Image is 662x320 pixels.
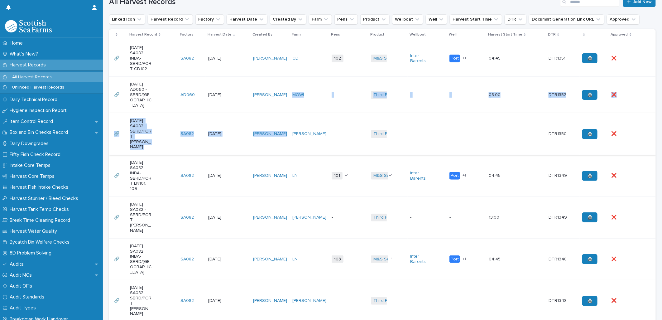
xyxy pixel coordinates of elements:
[180,131,194,137] a: SA082
[370,31,384,38] p: Product
[582,53,597,63] a: 🖨️
[389,257,393,261] span: + 1
[582,296,597,306] a: 🖨️
[253,173,287,178] a: [PERSON_NAME]
[410,171,432,181] a: Inter Barents
[253,257,287,262] a: [PERSON_NAME]
[114,172,121,178] p: 🔗
[7,261,29,267] p: Audits
[449,215,472,220] p: -
[7,239,74,245] p: Bycatch Bin Welfare Checks
[582,171,597,181] a: 🖨️
[548,31,556,38] p: DTR
[410,131,432,137] p: -
[410,254,432,264] a: Inter Barents
[449,55,460,62] div: Port
[109,238,656,280] tr: 🔗🔗 [DATE] SA082 INBA-SBRD/[GEOGRAPHIC_DATA]SA082 [DATE][PERSON_NAME] LN 103M&S Select +1Inter Bar...
[180,257,194,262] a: SA082
[529,14,604,24] button: Documint Generation Link URL
[7,184,73,190] p: Harvest Fish Intake Checks
[7,40,28,46] p: Home
[410,215,432,220] p: -
[549,214,568,220] p: DTR1349
[334,14,358,24] button: Pens
[130,244,152,275] p: [DATE] SA082 INBA-SBRD/[GEOGRAPHIC_DATA]
[612,55,618,61] p: ❌
[7,250,56,256] p: 8D Problem Solving
[7,141,54,147] p: Daily Downgrades
[292,131,326,137] a: [PERSON_NAME]
[587,56,592,61] span: 🖨️
[549,172,568,178] p: DTR1349
[373,131,411,137] a: Third Party Salmon
[612,130,618,137] p: ❌
[582,212,597,222] a: 🖨️
[332,92,354,98] p: -
[7,196,83,201] p: Harvest Stunner / Bleed Checks
[331,31,340,38] p: Pens
[549,255,568,262] p: DTR1348
[332,172,343,180] span: 101
[208,131,230,137] p: [DATE]
[489,91,502,98] p: 08:00
[373,56,397,61] a: M&S Select
[208,215,230,220] p: [DATE]
[7,294,49,300] p: Audit Standards
[587,215,592,220] span: 🖨️
[253,298,287,303] a: [PERSON_NAME]
[373,257,397,262] a: M&S Select
[253,131,287,137] a: [PERSON_NAME]
[114,130,121,137] p: 🔗
[7,228,62,234] p: Harvest Water Quality
[410,92,432,98] p: -
[607,14,640,24] button: Approved
[332,298,354,303] p: -
[7,173,60,179] p: Harvest Core Temps
[253,92,287,98] a: [PERSON_NAME]
[449,255,460,263] div: Port
[180,298,194,303] a: SA082
[410,298,432,303] p: -
[587,257,592,261] span: 🖨️
[463,257,466,261] span: + 1
[208,173,230,178] p: [DATE]
[208,56,230,61] p: [DATE]
[7,119,58,124] p: Item Control Record
[489,130,491,137] p: :
[292,56,299,61] a: CD
[109,155,656,197] tr: 🔗🔗 [DATE] SA082 INBA-SBRD/PORT LN101, 109SA082 [DATE][PERSON_NAME] LN 101+1M&S Select +1Inter Bar...
[130,82,152,108] p: [DATE] AD060 -SBRD/[GEOGRAPHIC_DATA]
[449,31,457,38] p: Well
[450,14,502,24] button: Harvest Start Time
[463,174,466,177] span: + 1
[309,14,332,24] button: Farm
[7,62,51,68] p: Harvest Records
[109,113,656,155] tr: 🔗🔗 [DATE] SA082 -SBRD/PORT [PERSON_NAME]SA082 [DATE][PERSON_NAME] [PERSON_NAME] -Third Party Salm...
[332,215,354,220] p: -
[426,14,447,24] button: Well
[180,215,194,220] a: SA082
[129,31,157,38] p: Harvest Record
[449,298,472,303] p: -
[109,77,656,113] tr: 🔗🔗 [DATE] AD060 -SBRD/[GEOGRAPHIC_DATA]AD060 [DATE][PERSON_NAME] MOWI -Third Party Salmon --08:00...
[449,131,472,137] p: -
[114,214,121,220] p: 🔗
[114,91,121,98] p: 🔗
[463,56,466,60] span: + 1
[208,298,230,303] p: [DATE]
[7,108,72,114] p: Hygiene Inspection Report
[489,214,501,220] p: 13:00
[489,255,502,262] p: 04:45
[292,215,326,220] a: [PERSON_NAME]
[208,257,230,262] p: [DATE]
[292,31,301,38] p: Farm
[587,132,592,136] span: 🖨️
[7,206,74,212] p: Harvest Tank Temp Checks
[227,14,267,24] button: Harvest Date
[582,90,597,100] a: 🖨️
[114,55,121,61] p: 🔗
[360,14,390,24] button: Product
[130,45,152,71] p: [DATE] SA082 INBA-SBRD/PORT CD102
[373,92,411,98] a: Third Party Salmon
[488,31,522,38] p: Harvest Start Time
